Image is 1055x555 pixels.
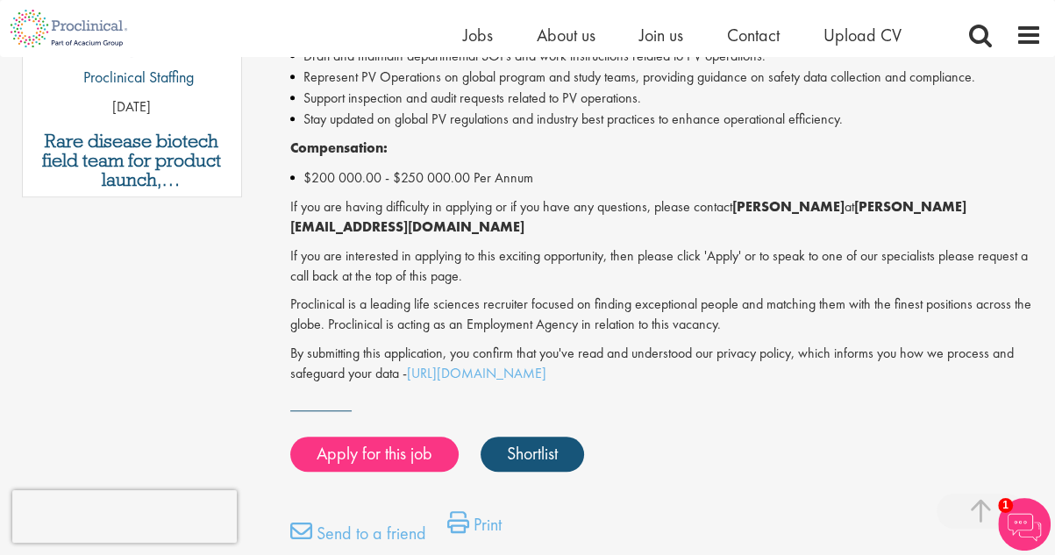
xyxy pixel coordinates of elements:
img: Chatbot [998,498,1051,551]
p: [DATE] [23,97,241,117]
li: Stay updated on global PV regulations and industry best practices to enhance operational efficiency. [290,109,1042,130]
span: 1 [998,498,1013,513]
a: Print [447,511,502,546]
a: Rare disease biotech field team for product launch, [GEOGRAPHIC_DATA] [32,132,232,189]
a: Send to a friend [290,520,426,555]
strong: [PERSON_NAME] [732,197,845,216]
a: [URL][DOMAIN_NAME] [407,364,546,382]
a: Jobs [463,24,493,46]
strong: Compensation: [290,139,388,157]
p: By submitting this application, you confirm that you've read and understood our privacy policy, w... [290,344,1042,384]
p: Proclinical Staffing [70,66,194,89]
a: Shortlist [481,437,584,472]
p: If you are having difficulty in applying or if you have any questions, please contact at [290,197,1042,238]
strong: [PERSON_NAME][EMAIL_ADDRESS][DOMAIN_NAME] [290,197,966,236]
p: Proclinical is a leading life sciences recruiter focused on finding exceptional people and matchi... [290,295,1042,335]
a: Contact [727,24,780,46]
a: Apply for this job [290,437,459,472]
li: $200 000.00 - $250 000.00 Per Annum [290,167,1042,189]
iframe: reCAPTCHA [12,490,237,543]
a: Upload CV [823,24,902,46]
a: Join us [639,24,683,46]
li: Support inspection and audit requests related to PV operations. [290,88,1042,109]
p: If you are interested in applying to this exciting opportunity, then please click 'Apply' or to s... [290,246,1042,287]
li: Represent PV Operations on global program and study teams, providing guidance on safety data coll... [290,67,1042,88]
a: Proclinical Staffing Proclinical Staffing [70,18,194,97]
a: About us [537,24,595,46]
